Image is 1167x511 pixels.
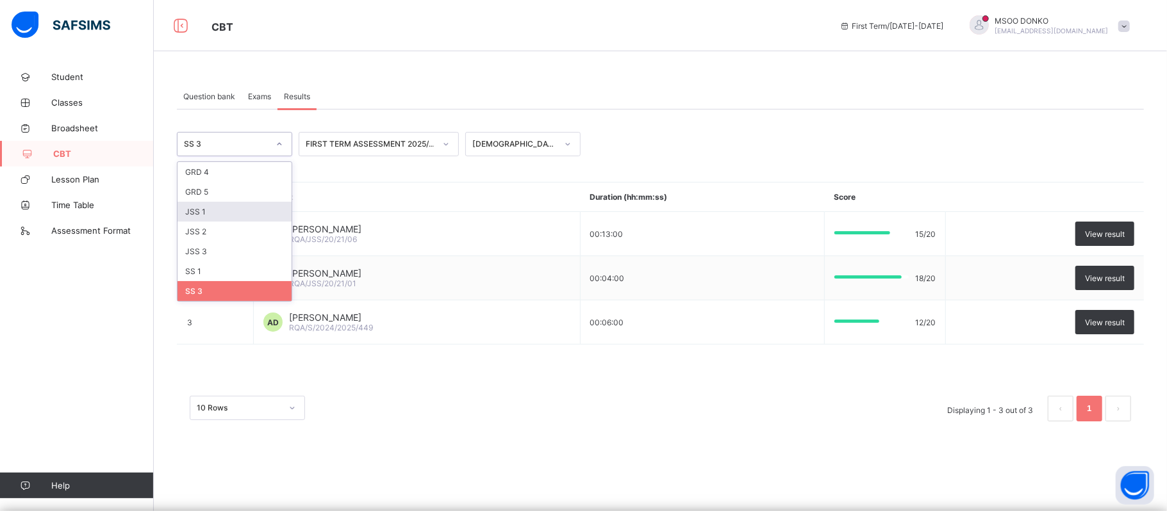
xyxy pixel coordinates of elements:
span: RQA/JSS/20/21/06 [289,234,357,244]
div: [DEMOGRAPHIC_DATA] STUDIES C.A. [472,140,557,149]
div: FIRST TERM ASSESSMENT 2025/2026 [306,140,435,149]
span: 12/20 [915,318,936,327]
span: AD [267,318,279,327]
button: Open asap [1116,466,1154,505]
span: 00:06:00 [590,318,624,327]
span: 15/20 [915,229,936,239]
span: 00:04:00 [590,273,625,283]
span: session/term information [840,21,944,31]
div: SS 1 [178,261,292,281]
span: Exams [248,92,271,101]
div: JSS 3 [178,241,292,261]
div: JSS 2 [178,222,292,241]
span: Classes [51,97,154,108]
span: Assessment Format [51,225,154,236]
div: SS 3 [178,281,292,301]
span: [PERSON_NAME] [289,312,373,323]
span: [PERSON_NAME] [289,223,361,234]
span: CBT [53,149,154,159]
span: View result [1085,318,1125,327]
span: Question bank [183,92,235,101]
div: MSOODONKO [957,15,1136,36]
span: 3 [187,318,192,327]
img: safsims [12,12,110,38]
li: 上一页 [1048,396,1073,421]
span: Time Table [51,200,154,210]
span: MSOO DONKO [995,16,1109,26]
th: Duration (hh:mm:ss) [580,182,824,212]
li: Displaying 1 - 3 out of 3 [938,396,1043,421]
button: next page [1105,396,1131,421]
th: Student [253,182,580,212]
span: CBT [211,20,233,33]
span: RQA/S/2024/2025/449 [289,323,373,332]
span: 00:13:00 [590,229,624,239]
li: 下一页 [1105,396,1131,421]
div: SS 3 [184,140,269,149]
span: Lesson Plan [51,174,154,184]
span: 18/20 [915,273,936,283]
button: prev page [1048,396,1073,421]
div: 10 Rows [197,403,281,413]
span: Student [51,72,154,82]
div: GRD 5 [178,182,292,202]
span: RQA/JSS/20/21/01 [289,279,356,288]
span: [PERSON_NAME] [289,268,361,279]
div: GRD 4 [178,162,292,182]
span: View result [1085,229,1125,239]
span: Results [284,92,310,101]
a: 1 [1083,400,1095,417]
li: 1 [1077,396,1102,421]
th: Score [824,182,945,212]
span: [EMAIL_ADDRESS][DOMAIN_NAME] [995,27,1109,35]
span: Help [51,480,153,491]
span: Broadsheet [51,123,154,133]
span: View result [1085,273,1125,283]
div: JSS 1 [178,202,292,222]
